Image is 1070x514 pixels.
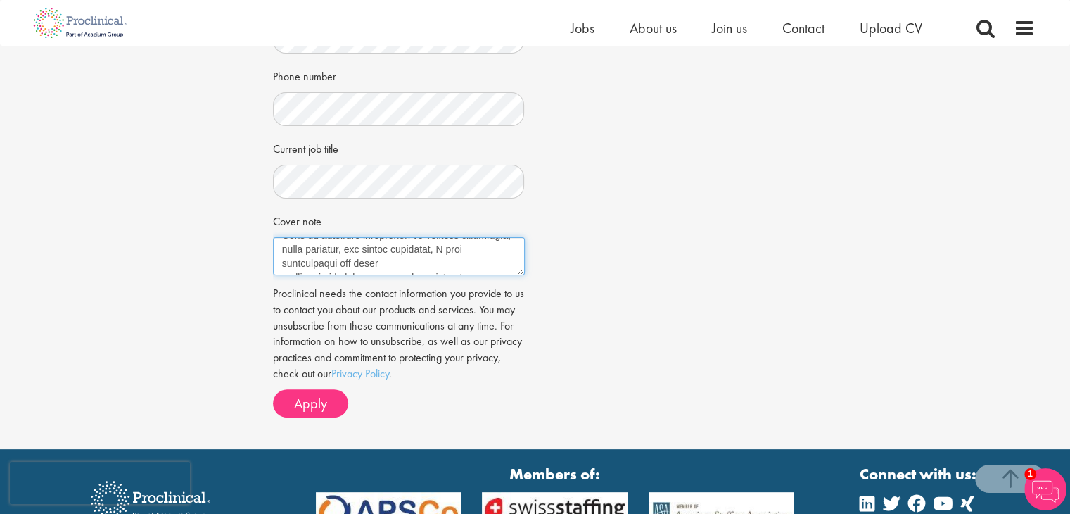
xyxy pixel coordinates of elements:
strong: Connect with us: [860,463,979,485]
span: 1 [1024,468,1036,480]
label: Cover note [273,209,321,230]
span: Apply [294,394,327,413]
iframe: reCAPTCHA [10,462,190,504]
a: Contact [782,19,824,37]
strong: Members of: [316,463,794,485]
a: Privacy Policy [331,366,389,381]
button: Apply [273,389,348,418]
a: Join us [712,19,747,37]
a: Jobs [571,19,594,37]
img: Chatbot [1024,468,1066,510]
p: Proclinical needs the contact information you provide to us to contact you about our products and... [273,286,525,382]
label: Phone number [273,64,336,85]
a: Upload CV [860,19,922,37]
label: Current job title [273,137,338,158]
a: About us [630,19,677,37]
